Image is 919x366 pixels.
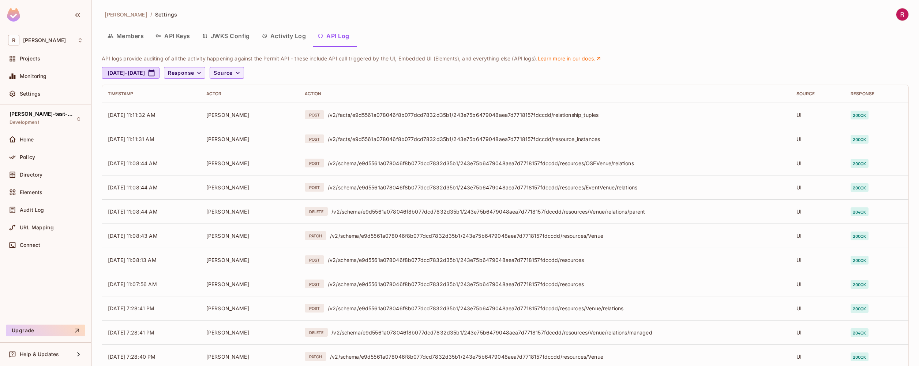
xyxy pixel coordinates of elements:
td: UI [791,151,845,175]
span: Projects [20,56,40,62]
div: POST [305,304,324,313]
span: Home [20,137,34,143]
span: [DATE] 11:08:44 AM [108,160,158,166]
div: POST [305,183,324,192]
td: UI [791,199,845,223]
td: UI [791,175,845,199]
td: UI [791,103,845,127]
span: [PERSON_NAME] [206,281,249,287]
span: 200 ok [851,256,869,265]
span: 200 ok [851,111,869,119]
span: 200 ok [851,183,869,192]
div: Response [851,91,903,97]
span: [DATE] 11:11:32 AM [108,112,155,118]
div: Action [305,91,785,97]
span: [DATE] 11:07:56 AM [108,281,157,287]
div: POST [305,280,324,288]
td: UI [791,320,845,344]
td: UI [791,248,845,272]
span: Settings [20,91,41,97]
span: Monitoring [20,73,47,79]
div: Actor [206,91,293,97]
div: /v2/facts/e9d5561a078046f8b077dcd7832d35b1/243e75b6479048aea7d7718157fdccdd/relationship_tuples [328,111,785,118]
span: 200 ok [851,304,869,313]
div: POST [305,255,324,264]
div: /v2/schema/e9d5561a078046f8b077dcd7832d35b1/243e75b6479048aea7d7718157fdccdd/resources/EventVenue... [328,184,785,191]
span: [DATE] 7:28:41 PM [108,329,155,336]
span: [PERSON_NAME] [206,136,249,142]
div: POST [305,134,324,143]
span: [PERSON_NAME] [206,160,249,166]
span: Workspace: roy-poc [23,37,66,43]
button: [DATE]-[DATE] [102,67,160,79]
span: R [8,35,19,45]
span: [DATE] 7:28:40 PM [108,354,156,360]
div: Source [796,91,839,97]
span: [PERSON_NAME] [206,208,249,215]
li: / [150,11,152,18]
button: API Log [312,27,355,45]
p: API logs provide auditing of all the activity happening against the Permit API - these include AP... [102,55,898,62]
span: 200 ok [851,280,869,289]
span: [DATE] 11:08:43 AM [108,233,158,239]
span: [PERSON_NAME] [206,329,249,336]
span: [DATE] 7:28:41 PM [108,305,155,311]
span: URL Mapping [20,225,54,230]
button: Response [164,67,205,79]
div: DELETE [305,328,328,337]
span: [PERSON_NAME] [206,354,249,360]
div: /v2/schema/e9d5561a078046f8b077dcd7832d35b1/243e75b6479048aea7d7718157fdccdd/resources/OSFVenue/r... [328,160,785,167]
span: 204 ok [851,207,869,216]
div: PATCH [305,231,327,240]
span: [PERSON_NAME] [206,184,249,191]
img: SReyMgAAAABJRU5ErkJggg== [7,8,20,22]
td: UI [791,272,845,296]
div: /v2/schema/e9d5561a078046f8b077dcd7832d35b1/243e75b6479048aea7d7718157fdccdd/resources/Venue/rela... [331,208,784,215]
div: /v2/schema/e9d5561a078046f8b077dcd7832d35b1/243e75b6479048aea7d7718157fdccdd/resources/Venue/rela... [331,329,784,336]
button: Upgrade [6,325,85,336]
span: [DATE] 11:08:13 AM [108,257,157,263]
span: Settings [155,11,177,18]
button: Members [102,27,150,45]
span: 200 ok [851,352,869,361]
button: JWKS Config [196,27,256,45]
span: 200 ok [851,135,869,144]
span: [DATE] 11:08:44 AM [108,184,158,191]
div: /v2/schema/e9d5561a078046f8b077dcd7832d35b1/243e75b6479048aea7d7718157fdccdd/resources/Venue [330,232,785,239]
span: Connect [20,242,40,248]
span: [PERSON_NAME] [206,112,249,118]
div: PATCH [305,352,327,361]
img: roy zhang [896,8,908,21]
span: 204 ok [851,328,869,337]
button: Activity Log [256,27,312,45]
span: Elements [20,189,42,195]
span: 200 ok [851,159,869,168]
td: UI [791,223,845,248]
div: POST [305,110,324,119]
div: /v2/schema/e9d5561a078046f8b077dcd7832d35b1/243e75b6479048aea7d7718157fdccdd/resources/Venue/rela... [328,305,785,312]
span: Help & Updates [20,351,59,357]
button: API Keys [150,27,196,45]
span: [PERSON_NAME] [206,305,249,311]
div: POST [305,159,324,167]
span: Directory [20,172,42,178]
span: [DATE] 11:11:31 AM [108,136,154,142]
span: Policy [20,154,35,160]
span: [DATE] 11:08:44 AM [108,208,158,215]
span: Response [168,69,194,78]
td: UI [791,296,845,320]
span: [PERSON_NAME] [105,11,147,18]
span: Source [214,69,232,78]
span: [PERSON_NAME] [206,233,249,239]
a: Learn more in our docs. [537,55,602,62]
span: 200 ok [851,232,869,240]
span: [PERSON_NAME]-test-project [10,111,75,117]
div: /v2/schema/e9d5561a078046f8b077dcd7832d35b1/243e75b6479048aea7d7718157fdccdd/resources [328,281,785,288]
span: Development [10,119,39,125]
td: UI [791,127,845,151]
div: /v2/facts/e9d5561a078046f8b077dcd7832d35b1/243e75b6479048aea7d7718157fdccdd/resource_instances [328,136,785,143]
button: Source [210,67,244,79]
div: /v2/schema/e9d5561a078046f8b077dcd7832d35b1/243e75b6479048aea7d7718157fdccdd/resources/Venue [330,353,785,360]
div: Timestamp [108,91,195,97]
div: /v2/schema/e9d5561a078046f8b077dcd7832d35b1/243e75b6479048aea7d7718157fdccdd/resources [328,256,785,263]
